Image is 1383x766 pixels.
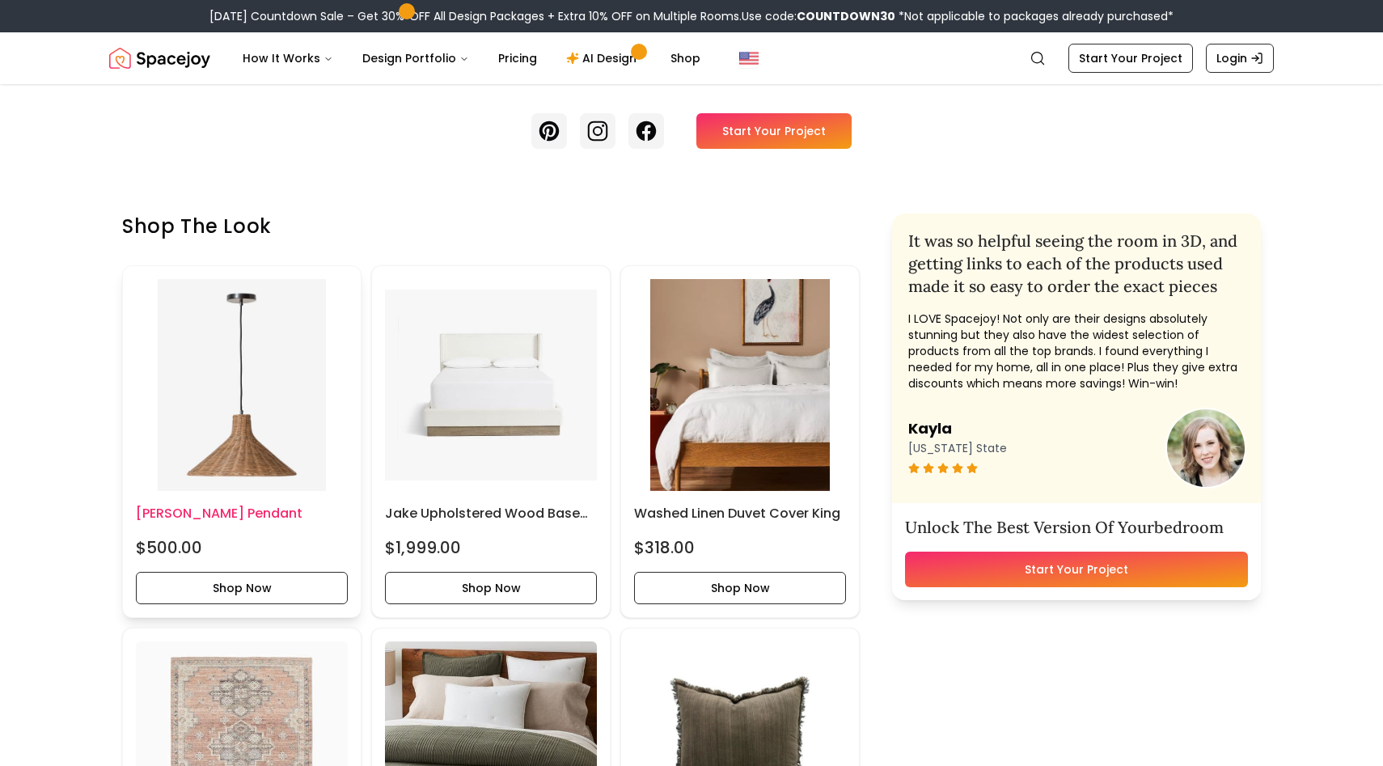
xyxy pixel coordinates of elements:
[122,53,1230,87] p: This transitional bedroom design marries classic charm with contemporary flair, setting a serene ...
[371,265,611,618] a: Jake Upholstered Wood Base Platform Bed-King imageJake Upholstered Wood Base Platform Bed-King$1,...
[908,230,1245,298] h2: It was so helpful seeing the room in 3D, and getting links to each of the products used made it s...
[485,42,550,74] a: Pricing
[385,536,461,559] h4: $1,999.00
[349,42,482,74] button: Design Portfolio
[620,265,860,618] a: Washed Linen Duvet Cover​ King imageWashed Linen Duvet Cover​ King$318.00Shop Now
[136,279,348,491] img: Johanson Woven Pendant image
[634,572,846,604] button: Shop Now
[739,49,759,68] img: United States
[1167,409,1245,487] img: user image
[895,8,1174,24] span: *Not applicable to packages already purchased*
[385,504,597,523] h6: Jake Upholstered Wood Base Platform Bed-King
[696,113,852,149] a: Start Your Project
[634,504,846,523] h6: Washed Linen Duvet Cover​ King
[385,279,597,491] img: Jake Upholstered Wood Base Platform Bed-King image
[905,552,1248,587] a: Start Your Project
[136,504,348,523] h6: [PERSON_NAME] Pendant
[136,536,202,559] h4: $500.00
[905,516,1248,539] h3: Unlock The Best Version Of Your bedroom
[230,42,713,74] nav: Main
[634,279,846,491] img: Washed Linen Duvet Cover​ King image
[908,417,1007,440] h3: Kayla
[742,8,895,24] span: Use code:
[385,572,597,604] button: Shop Now
[122,214,860,239] h3: Shop the look
[1206,44,1274,73] a: Login
[797,8,895,24] b: COUNTDOWN30
[209,8,1174,24] div: [DATE] Countdown Sale – Get 30% OFF All Design Packages + Extra 10% OFF on Multiple Rooms.
[109,42,210,74] a: Spacejoy
[1068,44,1193,73] a: Start Your Project
[908,440,1007,456] p: [US_STATE] State
[658,42,713,74] a: Shop
[620,265,860,618] div: Washed Linen Duvet Cover​ King
[122,265,362,618] a: Johanson Woven Pendant image[PERSON_NAME] Pendant$500.00Shop Now
[109,42,210,74] img: Spacejoy Logo
[553,42,654,74] a: AI Design
[634,536,695,559] h4: $318.00
[122,265,362,618] div: Johanson Woven Pendant
[230,42,346,74] button: How It Works
[371,265,611,618] div: Jake Upholstered Wood Base Platform Bed-King
[109,32,1274,84] nav: Global
[136,572,348,604] button: Shop Now
[908,311,1245,391] p: I LOVE Spacejoy! Not only are their designs absolutely stunning but they also have the widest sel...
